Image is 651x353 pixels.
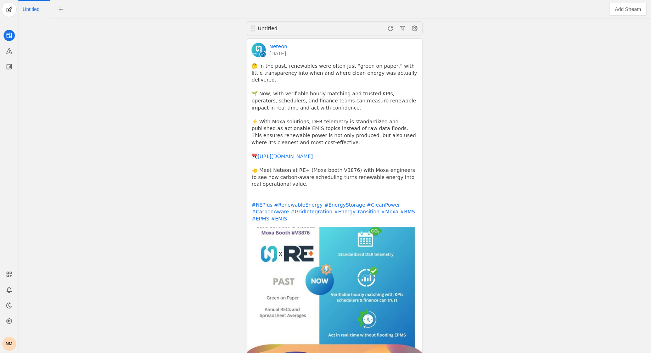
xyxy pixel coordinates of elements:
[269,43,287,50] a: Neteon
[252,216,269,222] a: #EPMS
[609,3,647,16] button: Add Stream
[252,202,273,208] a: #REPlus
[269,50,287,57] a: [DATE]
[334,209,379,214] a: #EnergyTransition
[258,153,313,159] a: [URL][DOMAIN_NAME]
[400,209,415,214] a: #BMS
[271,216,287,222] a: #EMIS
[23,7,39,12] span: Click to edit name
[615,6,641,13] span: Add Stream
[290,209,332,214] a: #GridIntegration
[258,25,342,32] div: Untitled
[2,337,16,351] button: NM
[381,209,398,214] a: #Moxa
[252,209,289,214] a: #CarbonAware
[252,43,266,57] img: cache
[252,63,418,223] pre: 🤔 In the past, renewables were often just “green on paper,” with little transparency into when an...
[274,202,322,208] a: #RenewableEnergy
[55,6,67,12] app-icon-button: New Tab
[367,202,400,208] a: #CleanPower
[324,202,365,208] a: #EnergyStorage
